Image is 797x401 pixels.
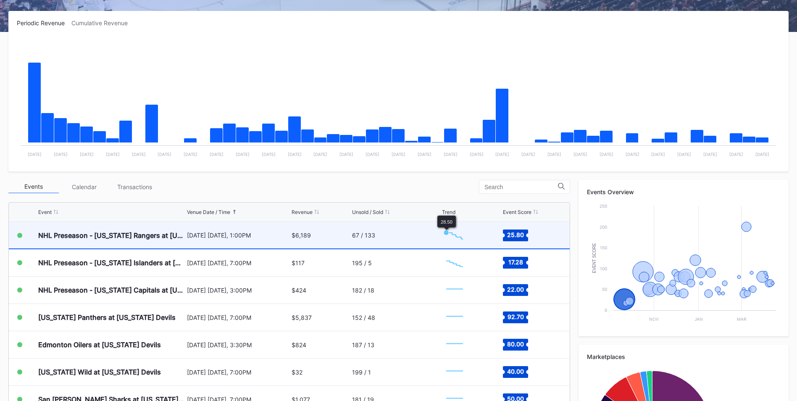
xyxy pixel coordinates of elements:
[521,152,535,157] text: [DATE]
[352,232,375,239] div: 67 / 133
[587,188,780,195] div: Events Overview
[71,19,134,26] div: Cumulative Revenue
[352,209,383,215] div: Unsold / Sold
[507,286,524,293] text: 22.00
[187,369,289,376] div: [DATE] [DATE], 7:00PM
[38,313,176,322] div: [US_STATE] Panthers at [US_STATE] Devils
[38,231,185,240] div: NHL Preseason - [US_STATE] Rangers at [US_STATE] Devils
[352,287,374,294] div: 182 / 18
[184,152,197,157] text: [DATE]
[187,341,289,348] div: [DATE] [DATE], 3:30PM
[495,152,509,157] text: [DATE]
[187,259,289,266] div: [DATE] [DATE], 7:00PM
[508,259,523,266] text: 17.28
[187,232,289,239] div: [DATE] [DATE], 1:00PM
[442,225,467,246] svg: Chart title
[442,361,467,383] svg: Chart title
[187,287,289,294] div: [DATE] [DATE], 3:00PM
[600,245,607,250] text: 150
[236,152,250,157] text: [DATE]
[292,232,311,239] div: $6,189
[262,152,276,157] text: [DATE]
[59,180,109,193] div: Calendar
[442,252,467,273] svg: Chart title
[507,368,524,375] text: 40.00
[292,287,306,294] div: $424
[507,340,524,348] text: 80.00
[703,152,717,157] text: [DATE]
[418,152,431,157] text: [DATE]
[694,317,703,322] text: Jan
[442,280,467,301] svg: Chart title
[292,341,306,348] div: $824
[17,37,780,163] svg: Chart title
[187,209,230,215] div: Venue Date / Time
[38,286,185,294] div: NHL Preseason - [US_STATE] Capitals at [US_STATE] Devils (Split Squad)
[503,209,531,215] div: Event Score
[288,152,302,157] text: [DATE]
[442,334,467,355] svg: Chart title
[729,152,743,157] text: [DATE]
[573,152,587,157] text: [DATE]
[755,152,769,157] text: [DATE]
[210,152,224,157] text: [DATE]
[547,152,561,157] text: [DATE]
[600,266,607,271] text: 100
[352,314,375,321] div: 152 / 48
[292,259,305,266] div: $117
[313,152,327,157] text: [DATE]
[737,317,747,322] text: Mar
[352,369,371,376] div: 199 / 1
[352,341,374,348] div: 187 / 13
[109,180,160,193] div: Transactions
[187,314,289,321] div: [DATE] [DATE], 7:00PM
[600,224,607,230] text: 200
[470,152,484,157] text: [DATE]
[392,152,405,157] text: [DATE]
[649,317,659,322] text: Nov
[442,209,455,215] div: Trend
[17,19,71,26] div: Periodic Revenue
[587,202,780,328] svg: Chart title
[158,152,171,157] text: [DATE]
[292,209,313,215] div: Revenue
[507,231,524,238] text: 25.80
[339,152,353,157] text: [DATE]
[106,152,120,157] text: [DATE]
[38,368,161,376] div: [US_STATE] Wild at [US_STATE] Devils
[677,152,691,157] text: [DATE]
[484,184,558,190] input: Search
[38,259,185,267] div: NHL Preseason - [US_STATE] Islanders at [US_STATE] Devils
[28,152,42,157] text: [DATE]
[651,152,665,157] text: [DATE]
[8,180,59,193] div: Events
[38,209,52,215] div: Event
[132,152,146,157] text: [DATE]
[507,313,523,320] text: 92.70
[626,152,639,157] text: [DATE]
[592,243,597,273] text: Event Score
[80,152,94,157] text: [DATE]
[366,152,379,157] text: [DATE]
[602,287,607,292] text: 50
[38,340,161,349] div: Edmonton Oilers at [US_STATE] Devils
[600,152,613,157] text: [DATE]
[292,314,312,321] div: $5,837
[600,203,607,208] text: 250
[442,307,467,328] svg: Chart title
[54,152,68,157] text: [DATE]
[444,152,458,157] text: [DATE]
[587,353,780,360] div: Marketplaces
[352,259,372,266] div: 195 / 5
[292,369,302,376] div: $32
[605,308,607,313] text: 0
